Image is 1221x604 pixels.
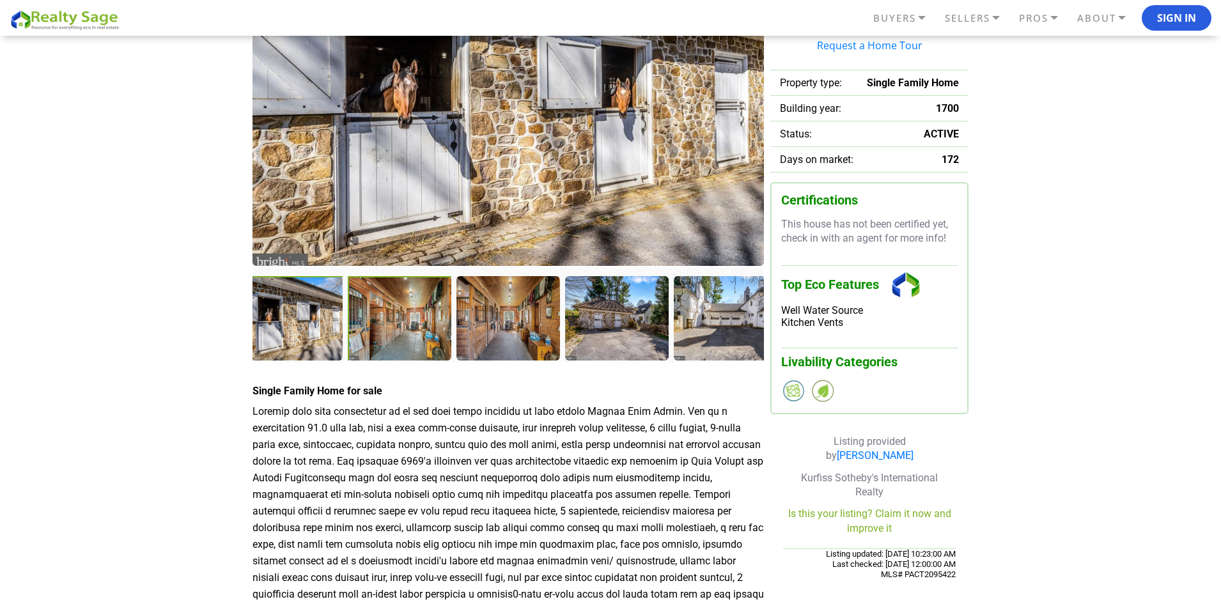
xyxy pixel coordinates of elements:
[1142,5,1211,31] button: Sign In
[883,549,956,559] span: [DATE] 10:23:00 AM
[780,153,853,166] span: Days on market:
[826,435,914,461] span: Listing provided by
[924,128,959,140] span: ACTIVE
[780,77,842,89] span: Property type:
[780,40,959,50] a: Request a Home Tour
[883,559,956,569] span: [DATE] 12:00:00 AM
[781,193,958,208] h3: Certifications
[781,304,958,329] div: Well Water Source Kitchen Vents
[788,507,951,534] a: Is this your listing? Claim it now and improve it
[783,548,956,580] div: Listing updated: Last checked:
[780,128,812,140] span: Status:
[1016,7,1074,29] a: PROS
[942,153,959,166] span: 172
[780,102,841,114] span: Building year:
[936,102,959,114] span: 1700
[781,217,958,246] p: This house has not been certified yet, check in with an agent for more info!
[1074,7,1142,29] a: ABOUT
[867,77,959,89] span: Single Family Home
[253,385,764,397] h4: Single Family Home for sale
[942,7,1016,29] a: SELLERS
[781,265,958,304] h3: Top Eco Features
[881,569,956,579] span: MLS# PACT2095422
[837,449,914,461] a: [PERSON_NAME]
[10,8,125,31] img: REALTY SAGE
[801,472,938,498] span: Kurfiss Sotheby's International Realty
[781,348,958,369] h3: Livability Categories
[870,7,942,29] a: BUYERS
